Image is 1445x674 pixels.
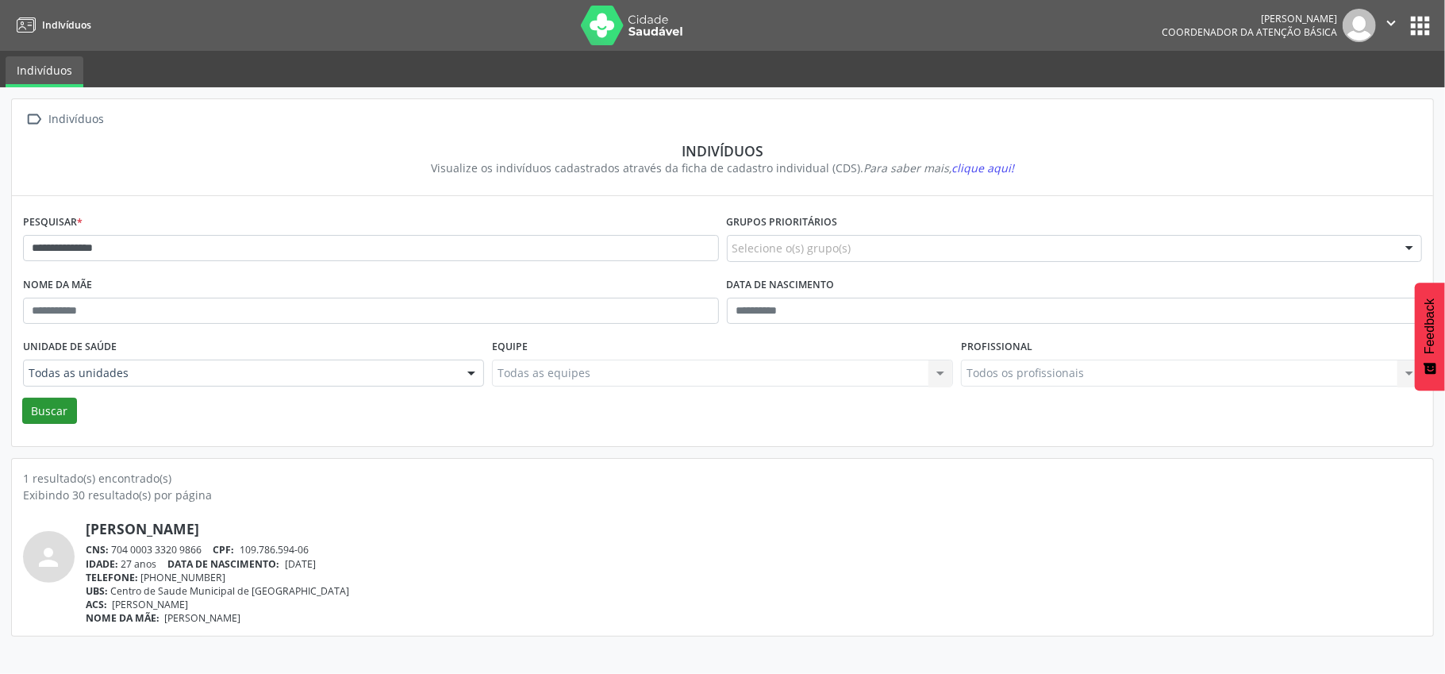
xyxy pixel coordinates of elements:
span: Todas as unidades [29,365,452,381]
span: Coordenador da Atenção Básica [1162,25,1337,39]
div: Visualize os indivíduos cadastrados através da ficha de cadastro individual (CDS). [34,160,1411,176]
span: CPF: [213,543,235,557]
i:  [23,108,46,131]
span: DATA DE NASCIMENTO: [168,557,280,571]
div: 704 0003 3320 9866 [86,543,1422,557]
div: 27 anos [86,557,1422,571]
button: apps [1406,12,1434,40]
span: Selecione o(s) grupo(s) [732,240,851,256]
button: Buscar [22,398,77,425]
img: img [1343,9,1376,42]
div: Indivíduos [46,108,107,131]
button: Feedback - Mostrar pesquisa [1415,283,1445,391]
div: [PERSON_NAME] [1162,12,1337,25]
div: Exibindo 30 resultado(s) por página [23,487,1422,503]
a: Indivíduos [6,56,83,87]
span: [DATE] [285,557,316,571]
span: clique aqui! [951,160,1014,175]
div: Indivíduos [34,142,1411,160]
i: person [35,543,63,572]
label: Nome da mãe [23,273,92,298]
i: Para saber mais, [863,160,1014,175]
a: Indivíduos [11,12,91,38]
span: Indivíduos [42,18,91,32]
label: Data de nascimento [727,273,835,298]
span: [PERSON_NAME] [113,598,189,611]
a:  Indivíduos [23,108,107,131]
span: CNS: [86,543,109,557]
label: Profissional [961,335,1032,360]
span: UBS: [86,584,108,598]
span: Feedback [1423,298,1437,354]
button:  [1376,9,1406,42]
span: IDADE: [86,557,118,571]
div: [PHONE_NUMBER] [86,571,1422,584]
span: [PERSON_NAME] [165,611,241,625]
label: Equipe [492,335,528,360]
span: 109.786.594-06 [240,543,309,557]
div: 1 resultado(s) encontrado(s) [23,470,1422,487]
label: Pesquisar [23,210,83,235]
a: [PERSON_NAME] [86,520,199,537]
span: TELEFONE: [86,571,138,584]
label: Unidade de saúde [23,335,117,360]
div: Centro de Saude Municipal de [GEOGRAPHIC_DATA] [86,584,1422,598]
i:  [1382,14,1400,32]
label: Grupos prioritários [727,210,838,235]
span: ACS: [86,598,107,611]
span: NOME DA MÃE: [86,611,159,625]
